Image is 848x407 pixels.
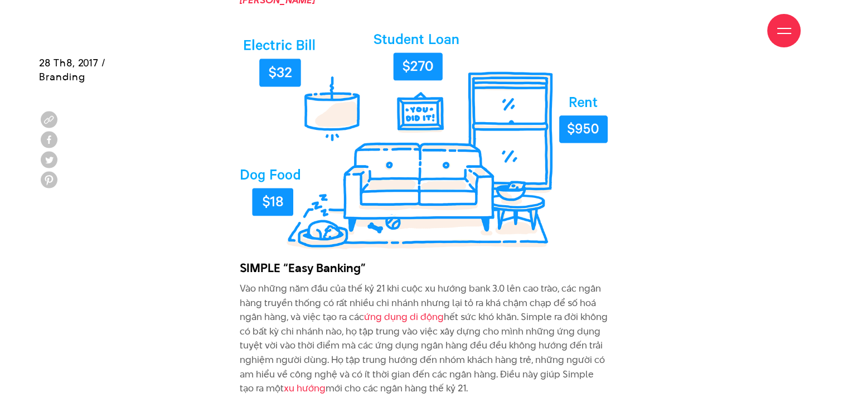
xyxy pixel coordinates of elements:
[284,381,326,395] a: xu hướng
[240,282,608,396] p: Vào những năm đầu của thế kỷ 21 khi cuộc xu hướng bank 3.0 lên cao trào, các ngân hàng truyền thố...
[240,33,608,254] img: sd
[364,310,444,323] a: ứng dụng di động
[240,259,366,276] strong: SIMPLE “Easy Banking”
[39,56,106,84] span: 28 Th8, 2017 / Branding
